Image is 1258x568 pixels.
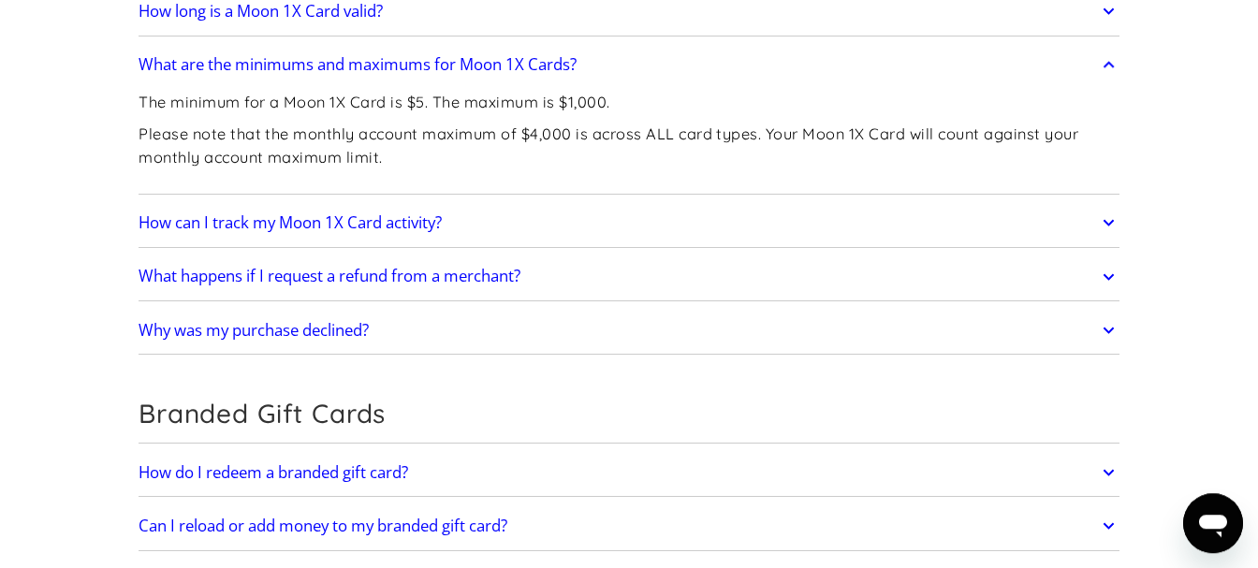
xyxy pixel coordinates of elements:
h2: Why was my purchase declined? [139,321,369,340]
p: The minimum for a Moon 1X Card is $5. The maximum is $1,000. [139,91,1119,114]
h2: What happens if I request a refund from a merchant? [139,267,520,285]
iframe: Button to launch messaging window [1183,493,1243,553]
h2: Can I reload or add money to my branded gift card? [139,517,507,535]
a: How do I redeem a branded gift card? [139,453,1119,492]
h2: Branded Gift Cards [139,398,1119,430]
a: How can I track my Moon 1X Card activity? [139,203,1119,242]
h2: How long is a Moon 1X Card valid? [139,2,383,21]
a: What happens if I request a refund from a merchant? [139,257,1119,297]
a: What are the minimums and maximums for Moon 1X Cards? [139,46,1119,85]
h2: What are the minimums and maximums for Moon 1X Cards? [139,55,577,74]
p: Please note that the monthly account maximum of $4,000 is across ALL card types. Your Moon 1X Car... [139,123,1119,168]
h2: How do I redeem a branded gift card? [139,463,408,482]
a: Can I reload or add money to my branded gift card? [139,506,1119,546]
h2: How can I track my Moon 1X Card activity? [139,213,442,232]
a: Why was my purchase declined? [139,311,1119,350]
